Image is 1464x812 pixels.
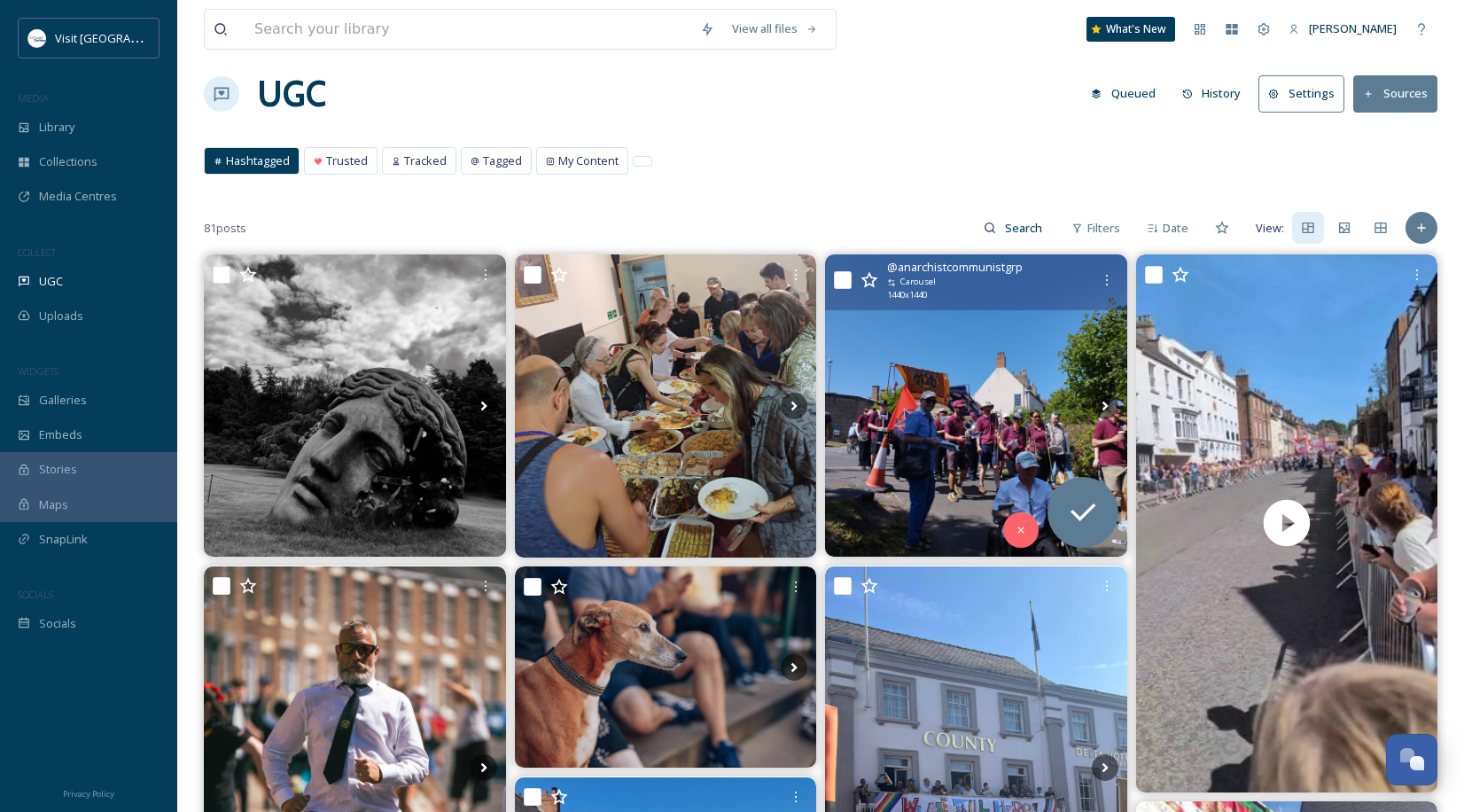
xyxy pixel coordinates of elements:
[39,392,87,409] span: Galleries
[18,588,53,601] span: SOCIALS
[63,782,114,803] a: Privacy Policy
[39,461,77,478] span: Stories
[204,220,246,237] span: 81 posts
[39,119,74,136] span: Library
[1173,76,1250,111] button: History
[226,152,290,169] span: Hashtagged
[39,188,117,205] span: Media Centres
[1163,220,1188,237] span: Date
[55,29,192,46] span: Visit [GEOGRAPHIC_DATA]
[63,788,114,800] span: Privacy Policy
[39,615,76,632] span: Socials
[39,273,63,290] span: UGC
[900,276,936,288] span: Carousel
[996,210,1054,246] input: Search
[1280,12,1406,46] a: [PERSON_NAME]
[1135,254,1437,792] img: thumbnail
[723,12,827,46] a: View all files
[1087,220,1120,237] span: Filters
[1135,254,1437,792] video: At the Gala, videos like this really capture the staggering growth the band has had over the last...
[18,91,49,105] span: MEDIA
[245,10,691,49] input: Search your library
[515,566,817,768] img: Durham Miners’ Gala 2025 2/3 . . . . . #durham #minersgala #durhamminersgala #documentary #people...
[1309,20,1397,36] span: [PERSON_NAME]
[825,254,1127,557] img: Great day at Durham Miners' Gala. Distributed Jackdaw, had a stall, met loads of people. Amazing ...
[1258,75,1353,112] a: Settings
[39,153,97,170] span: Collections
[1173,76,1259,111] a: History
[1086,17,1175,42] a: What's New
[18,246,56,259] span: COLLECT
[1082,76,1164,111] button: Queued
[39,426,82,443] span: Embeds
[1082,76,1173,111] a: Queued
[887,289,927,301] span: 1440 x 1440
[515,254,817,557] img: Last Friday, on the eve of our annual trip to the Durham Miners’ Gala, we came together at the St...
[1353,75,1437,112] button: Sources
[28,29,46,47] img: 1680077135441.jpeg
[1386,734,1437,785] button: Open Chat
[39,496,68,513] span: Maps
[39,531,88,548] span: SnapLink
[404,152,447,169] span: Tracked
[1258,75,1344,112] button: Settings
[39,308,83,324] span: Uploads
[558,152,619,169] span: My Content
[204,254,506,557] img: It’s not so grim up north! #durhamminersgala #newcastle #shildontrainmuseum #railways #historicra...
[887,259,1023,276] span: @ anarchistcommunistgrp
[18,364,58,378] span: WIDGETS
[326,152,368,169] span: Trusted
[257,67,326,121] a: UGC
[483,152,522,169] span: Tagged
[1256,220,1284,237] span: View:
